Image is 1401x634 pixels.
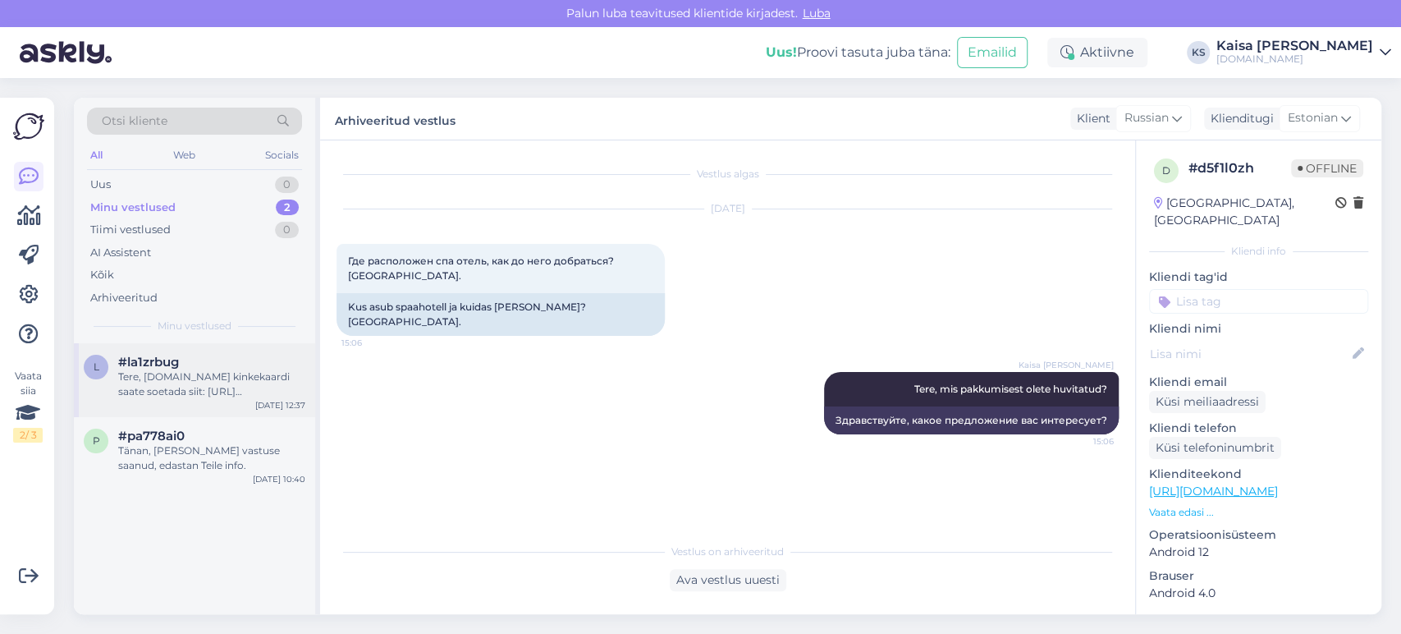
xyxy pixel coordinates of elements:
a: [URL][DOMAIN_NAME] [1149,484,1278,498]
a: Kaisa [PERSON_NAME][DOMAIN_NAME] [1216,39,1391,66]
span: d [1162,164,1170,177]
p: Operatsioonisüsteem [1149,526,1368,544]
div: Kliendi info [1149,244,1368,259]
span: Otsi kliente [102,113,167,130]
div: Vaata siia [13,369,43,443]
div: 2 [276,200,299,216]
span: #la1zrbug [118,355,179,370]
div: Arhiveeritud [90,290,158,306]
span: Russian [1124,109,1169,127]
div: Küsi meiliaadressi [1149,391,1266,413]
p: Kliendi tag'id [1149,269,1368,286]
div: Kaisa [PERSON_NAME] [1216,39,1373,53]
div: Tänan, [PERSON_NAME] vastuse saanud, edastan Teile info. [118,443,305,473]
div: KS [1187,41,1210,64]
div: All [87,145,106,166]
span: Kaisa [PERSON_NAME] [1019,359,1114,371]
div: [DATE] [337,201,1119,216]
div: Здравствуйте, какое предложение вас интересует? [824,407,1119,434]
p: Brauser [1149,567,1368,585]
div: Kõik [90,267,114,283]
span: 15:06 [341,337,403,349]
span: p [93,434,100,447]
div: [DATE] 10:40 [253,473,305,485]
span: Где расположен спа отель, как до него добраться? [GEOGRAPHIC_DATA]. [348,255,616,282]
div: [DATE] 12:37 [255,399,305,411]
span: Offline [1291,159,1363,177]
input: Lisa nimi [1150,345,1349,363]
p: Kliendi nimi [1149,320,1368,338]
button: Emailid [957,37,1028,68]
div: Vestlus algas [337,167,1119,181]
div: 0 [275,222,299,238]
input: Lisa tag [1149,289,1368,314]
div: Aktiivne [1047,38,1147,67]
div: Klient [1070,110,1110,127]
span: #pa778ai0 [118,429,185,443]
div: Klienditugi [1204,110,1274,127]
b: Uus! [766,44,797,60]
div: Kus asub spaahotell ja kuidas [PERSON_NAME]? [GEOGRAPHIC_DATA]. [337,293,665,336]
div: Uus [90,177,111,193]
p: Android 12 [1149,544,1368,561]
div: Ava vestlus uuesti [670,569,786,591]
img: Askly Logo [13,111,44,142]
div: [GEOGRAPHIC_DATA], [GEOGRAPHIC_DATA] [1154,195,1335,229]
div: Minu vestlused [90,200,176,216]
span: Luba [798,6,836,21]
span: Vestlus on arhiveeritud [671,544,784,559]
label: Arhiveeritud vestlus [335,108,456,130]
div: Tere, [DOMAIN_NAME] kinkekaardi saate soetada siit: [URL][DOMAIN_NAME] [118,370,305,399]
div: 2 / 3 [13,428,43,443]
p: Klienditeekond [1149,466,1368,483]
p: Android 4.0 [1149,585,1368,602]
p: Kliendi email [1149,374,1368,391]
p: Vaata edasi ... [1149,505,1368,520]
span: 15:06 [1052,435,1114,448]
div: AI Assistent [90,245,151,261]
p: Kliendi telefon [1149,420,1368,437]
div: 0 [275,177,299,193]
span: Estonian [1288,109,1338,127]
div: Socials [262,145,302,166]
span: Minu vestlused [158,319,231,333]
div: Tiimi vestlused [90,222,171,238]
div: # d5f1l0zh [1188,158,1291,178]
span: Tere, mis pakkumisest olete huvitatud? [914,383,1107,395]
div: [DOMAIN_NAME] [1216,53,1373,66]
span: l [94,361,99,373]
div: Proovi tasuta juba täna: [766,43,950,62]
div: Küsi telefoninumbrit [1149,437,1281,459]
div: Web [170,145,199,166]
